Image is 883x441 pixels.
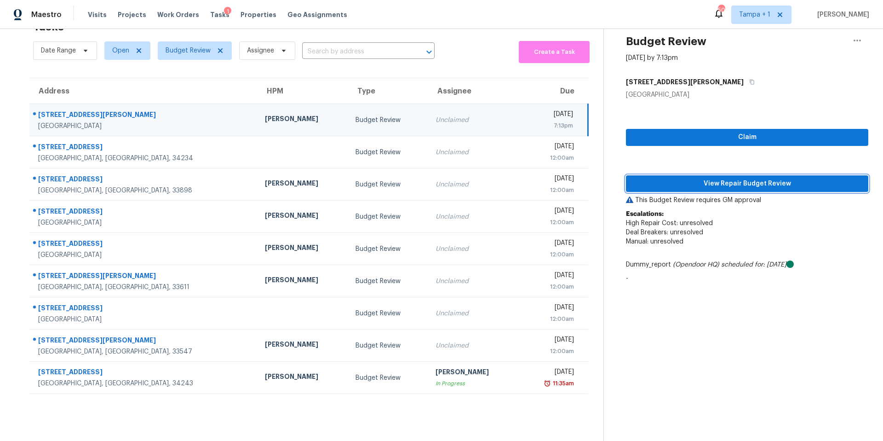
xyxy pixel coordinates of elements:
[436,212,511,221] div: Unclaimed
[355,148,420,157] div: Budget Review
[355,373,420,383] div: Budget Review
[112,46,129,55] span: Open
[265,114,341,126] div: [PERSON_NAME]
[38,379,250,388] div: [GEOGRAPHIC_DATA], [GEOGRAPHIC_DATA], 34243
[633,132,861,143] span: Claim
[38,186,250,195] div: [GEOGRAPHIC_DATA], [GEOGRAPHIC_DATA], 33898
[626,220,713,226] span: High Repair Cost: unresolved
[718,6,724,15] div: 50
[626,90,868,99] div: [GEOGRAPHIC_DATA]
[38,207,250,218] div: [STREET_ADDRESS]
[744,74,756,90] button: Copy Address
[526,303,574,314] div: [DATE]
[355,277,420,286] div: Budget Review
[436,341,511,350] div: Unclaimed
[355,212,420,221] div: Budget Review
[265,211,341,222] div: [PERSON_NAME]
[626,238,683,245] span: Manual: unresolved
[348,78,428,104] th: Type
[166,46,211,55] span: Budget Review
[626,53,678,63] div: [DATE] by 7:13pm
[224,7,231,16] div: 1
[247,46,274,55] span: Assignee
[526,186,574,195] div: 12:00am
[526,347,574,356] div: 12:00am
[287,10,347,19] span: Geo Assignments
[423,46,436,58] button: Open
[428,78,519,104] th: Assignee
[302,45,409,59] input: Search by address
[38,303,250,315] div: [STREET_ADDRESS]
[436,116,511,125] div: Unclaimed
[626,37,706,46] h2: Budget Review
[526,121,573,130] div: 7:13pm
[38,250,250,260] div: [GEOGRAPHIC_DATA]
[157,10,199,19] span: Work Orders
[526,271,574,282] div: [DATE]
[210,12,229,18] span: Tasks
[265,372,341,383] div: [PERSON_NAME]
[523,47,585,58] span: Create a Task
[241,10,276,19] span: Properties
[436,379,511,388] div: In Progress
[526,218,574,227] div: 12:00am
[626,229,703,236] span: Deal Breakers: unresolved
[38,122,250,131] div: [GEOGRAPHIC_DATA]
[626,77,744,87] h5: [STREET_ADDRESS][PERSON_NAME]
[526,250,574,259] div: 12:00am
[526,174,574,186] div: [DATE]
[721,261,786,268] i: scheduled for: [DATE]
[265,243,341,255] div: [PERSON_NAME]
[526,335,574,347] div: [DATE]
[38,142,250,154] div: [STREET_ADDRESS]
[38,174,250,186] div: [STREET_ADDRESS]
[38,110,250,122] div: [STREET_ADDRESS][PERSON_NAME]
[633,178,861,190] span: View Repair Budget Review
[355,341,420,350] div: Budget Review
[626,211,664,217] b: Escalations:
[355,116,420,125] div: Budget Review
[88,10,107,19] span: Visits
[526,282,574,291] div: 12:00am
[739,10,770,19] span: Tampa + 1
[38,271,250,283] div: [STREET_ADDRESS][PERSON_NAME]
[436,244,511,254] div: Unclaimed
[31,10,62,19] span: Maestro
[626,129,868,146] button: Claim
[38,367,250,379] div: [STREET_ADDRESS]
[38,218,250,227] div: [GEOGRAPHIC_DATA]
[38,239,250,250] div: [STREET_ADDRESS]
[673,261,719,268] i: (Opendoor HQ)
[38,154,250,163] div: [GEOGRAPHIC_DATA], [GEOGRAPHIC_DATA], 34234
[544,379,551,388] img: Overdue Alarm Icon
[526,238,574,250] div: [DATE]
[258,78,348,104] th: HPM
[519,78,588,104] th: Due
[38,347,250,356] div: [GEOGRAPHIC_DATA], [GEOGRAPHIC_DATA], 33547
[118,10,146,19] span: Projects
[526,153,574,162] div: 12:00am
[38,336,250,347] div: [STREET_ADDRESS][PERSON_NAME]
[436,148,511,157] div: Unclaimed
[526,110,573,121] div: [DATE]
[436,309,511,318] div: Unclaimed
[265,179,341,190] div: [PERSON_NAME]
[355,244,420,254] div: Budget Review
[626,260,868,269] div: Dummy_report
[436,367,511,379] div: [PERSON_NAME]
[436,180,511,189] div: Unclaimed
[551,379,574,388] div: 11:35am
[265,340,341,351] div: [PERSON_NAME]
[355,309,420,318] div: Budget Review
[355,180,420,189] div: Budget Review
[38,315,250,324] div: [GEOGRAPHIC_DATA]
[626,196,868,205] p: This Budget Review requires GM approval
[519,41,590,63] button: Create a Task
[626,274,868,283] p: -
[29,78,258,104] th: Address
[33,22,64,31] h2: Tasks
[526,206,574,218] div: [DATE]
[526,367,574,379] div: [DATE]
[38,283,250,292] div: [GEOGRAPHIC_DATA], [GEOGRAPHIC_DATA], 33611
[526,314,574,324] div: 12:00am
